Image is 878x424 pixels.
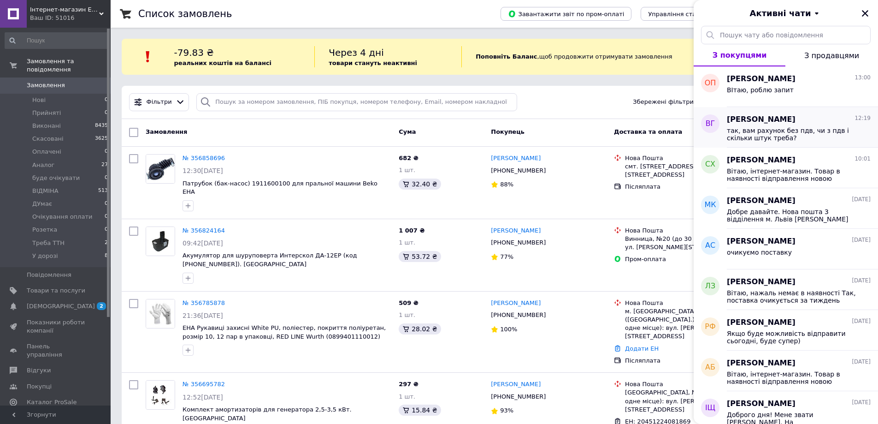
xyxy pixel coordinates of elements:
[500,253,513,260] span: 77%
[399,167,415,173] span: 1 шт.
[500,326,517,333] span: 100%
[146,227,175,256] a: Фото товару
[852,196,871,203] span: [DATE]
[27,398,77,406] span: Каталог ProSale
[32,200,52,208] span: ДУмає
[146,381,175,409] img: Фото товару
[704,200,716,210] span: МК
[727,289,858,304] span: Вітаю, нажаль немає в наявності Так, поставка очикується за тиждень
[694,269,878,310] button: ЛЗ[PERSON_NAME][DATE]Вітаю, нажаль немає в наявності Так, поставка очикується за тиждень
[183,299,225,306] a: № 356785878
[146,227,175,256] img: Фото товару
[27,287,85,295] span: Товари та послуги
[694,148,878,188] button: СХ[PERSON_NAME]10:01Вітаю, інтернет-магазин. Товар в наявності відправлення новою поштою ціна акт...
[727,114,796,125] span: [PERSON_NAME]
[97,302,106,310] span: 2
[32,252,58,260] span: У дорозі
[641,7,726,21] button: Управління статусами
[648,11,719,18] span: Управління статусами
[32,148,61,156] span: Оплачені
[694,66,878,107] button: ОП[PERSON_NAME]13:00ВІтаю, роблю запит
[489,391,548,403] div: [PHONE_NUMBER]
[399,299,418,306] span: 509 ₴
[633,98,695,107] span: Збережені фільтри:
[727,236,796,247] span: [PERSON_NAME]
[491,299,541,308] a: [PERSON_NAME]
[32,187,59,195] span: ВІДМІНА
[399,311,415,318] span: 1 шт.
[146,299,175,328] img: Фото товару
[183,406,352,422] a: Комплект амортизаторів для генератора 2,5-3,5 кВт. [GEOGRAPHIC_DATA]
[27,271,71,279] span: Повідомлення
[399,227,424,234] span: 1 007 ₴
[329,60,417,66] b: товари стануть неактивні
[105,148,108,156] span: 0
[749,7,811,19] span: Активні чати
[183,239,223,247] span: 09:42[DATE]
[101,161,108,169] span: 27
[491,227,541,235] a: [PERSON_NAME]
[27,366,51,375] span: Відгуки
[32,122,61,130] span: Виконані
[476,53,537,60] b: Поповніть Баланс
[719,7,852,19] button: Активні чати
[105,174,108,182] span: 0
[625,235,754,251] div: Винница, №20 (до 30 кг на одно место ): ул. [PERSON_NAME][STREET_ADDRESS]
[399,239,415,246] span: 1 шт.
[399,323,441,334] div: 28.02 ₴
[183,180,377,196] a: Патрубок (бак-насос) 1911600100 для пральної машини Beko EHA
[727,155,796,166] span: [PERSON_NAME]
[727,330,858,345] span: Якщо буде можливість відправити сьогодні, буде супер)
[141,50,155,64] img: :exclamation:
[727,167,858,182] span: Вітаю, інтернет-магазин. Товар в наявності відправлення новою поштою ціна актуальна Бажаєте замов...
[625,227,754,235] div: Нова Пошта
[32,174,80,182] span: буде очікувати
[852,236,871,244] span: [DATE]
[705,362,715,373] span: АБ
[785,44,878,66] button: З продавцями
[399,381,418,388] span: 297 ₴
[854,114,871,122] span: 12:19
[183,312,223,319] span: 21:36[DATE]
[625,255,754,263] div: Пром-оплата
[183,324,386,340] a: EHA Рукавиці захисні White PU, поліестер, покриття поліуретан, розмір 10, 12 пар в упаковці, RED ...
[727,208,858,223] span: Добре давайте. Нова пошта 3 відділення м. Львів [PERSON_NAME] 0962640313
[625,388,754,414] div: [GEOGRAPHIC_DATA], №10 (до 30 кг на одне місце): вул. [PERSON_NAME][STREET_ADDRESS]
[694,310,878,351] button: РФ[PERSON_NAME][DATE]Якщо буде можливість відправити сьогодні, буде супер)
[183,252,357,268] a: Акумулятор для шуруповерта Интерскол ДА-12ЕР (код [PHONE_NUMBER]). [GEOGRAPHIC_DATA]
[625,307,754,341] div: м. [GEOGRAPHIC_DATA] ([GEOGRAPHIC_DATA].), №17 (до 30 кг на одне місце): вул. [PERSON_NAME][STREE...
[27,57,111,74] span: Замовлення та повідомлення
[727,358,796,369] span: [PERSON_NAME]
[399,155,418,161] span: 682 ₴
[32,239,65,247] span: Треба ТТН
[32,161,54,169] span: Аналог
[727,277,796,287] span: [PERSON_NAME]
[399,251,441,262] div: 53.72 ₴
[105,252,108,260] span: 8
[694,351,878,391] button: АБ[PERSON_NAME][DATE]Вітаю, інтернет-магазин. Товар в наявності відправлення новою поштою ціна ак...
[694,44,785,66] button: З покупцями
[461,46,745,67] div: , щоб продовжити отримувати замовлення
[147,98,172,107] span: Фільтри
[30,6,99,14] span: Інтернет-магазин ЕлектроХаус
[705,322,715,332] span: РФ
[727,249,792,256] span: очикуємо поставку
[694,188,878,229] button: МК[PERSON_NAME][DATE]Добре давайте. Нова пошта 3 відділення м. Львів [PERSON_NAME] 0962640313
[98,187,108,195] span: 513
[727,370,858,385] span: Вітаю, інтернет-магазин. Товар в наявності відправлення новою поштою ціна актуальна Бажаєте замов...
[27,302,95,311] span: [DEMOGRAPHIC_DATA]
[705,240,715,251] span: АС
[852,317,871,325] span: [DATE]
[27,81,65,90] span: Замовлення
[701,26,871,44] input: Пошук чату або повідомлення
[95,135,108,143] span: 3625
[32,96,46,104] span: Нові
[32,135,64,143] span: Скасовані
[625,162,754,179] div: смт. [STREET_ADDRESS]: вул. [STREET_ADDRESS]
[705,159,715,170] span: СХ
